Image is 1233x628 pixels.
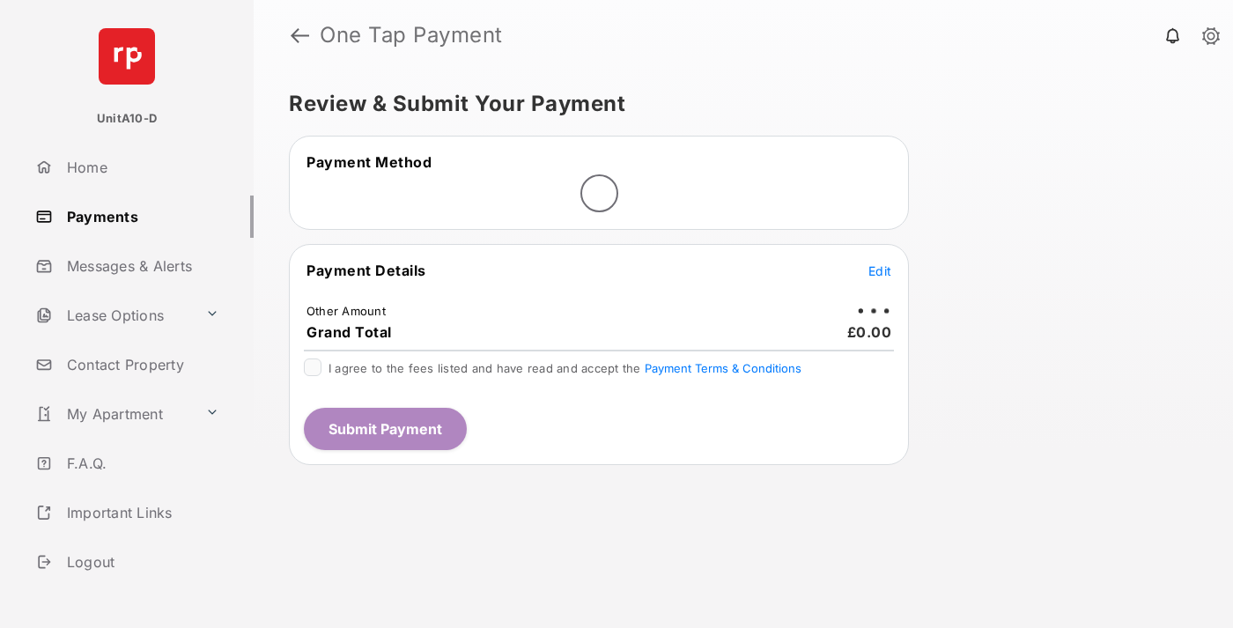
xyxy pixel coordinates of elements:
[28,491,226,534] a: Important Links
[28,393,198,435] a: My Apartment
[28,196,254,238] a: Payments
[306,262,426,279] span: Payment Details
[320,25,503,46] strong: One Tap Payment
[645,361,801,375] button: I agree to the fees listed and have read and accept the
[28,541,254,583] a: Logout
[97,110,157,128] p: UnitA10-D
[304,408,467,450] button: Submit Payment
[289,93,1184,115] h5: Review & Submit Your Payment
[28,344,254,386] a: Contact Property
[28,245,254,287] a: Messages & Alerts
[306,323,392,341] span: Grand Total
[868,262,891,279] button: Edit
[329,361,801,375] span: I agree to the fees listed and have read and accept the
[306,153,432,171] span: Payment Method
[28,294,198,336] a: Lease Options
[28,442,254,484] a: F.A.Q.
[99,28,155,85] img: svg+xml;base64,PHN2ZyB4bWxucz0iaHR0cDovL3d3dy53My5vcmcvMjAwMC9zdmciIHdpZHRoPSI2NCIgaGVpZ2h0PSI2NC...
[28,146,254,188] a: Home
[847,323,892,341] span: £0.00
[306,303,387,319] td: Other Amount
[868,263,891,278] span: Edit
